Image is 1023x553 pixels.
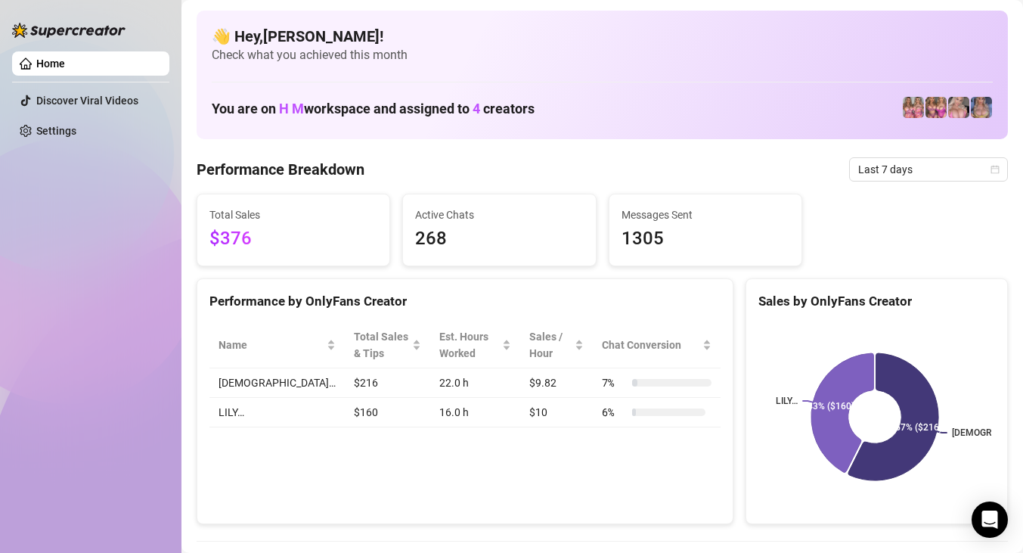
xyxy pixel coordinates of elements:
[776,396,798,406] text: LILY…
[209,207,377,223] span: Total Sales
[415,207,583,223] span: Active Chats
[415,225,583,253] span: 268
[209,322,345,368] th: Name
[903,97,924,118] img: hotmomsvip
[529,328,572,362] span: Sales / Hour
[622,225,789,253] span: 1305
[948,97,969,118] img: lilybigboobvip
[520,322,593,368] th: Sales / Hour
[345,398,430,427] td: $160
[602,404,626,421] span: 6 %
[12,23,126,38] img: logo-BBDzfeDw.svg
[858,158,999,181] span: Last 7 days
[971,97,992,118] img: lilybigboobs
[758,291,995,312] div: Sales by OnlyFans Creator
[209,368,345,398] td: [DEMOGRAPHIC_DATA]…
[593,322,721,368] th: Chat Conversion
[209,398,345,427] td: LILY…
[197,159,364,180] h4: Performance Breakdown
[212,101,535,117] h1: You are on workspace and assigned to creators
[209,225,377,253] span: $376
[990,165,1000,174] span: calendar
[602,374,626,391] span: 7 %
[430,398,521,427] td: 16.0 h
[622,207,789,223] span: Messages Sent
[36,95,138,107] a: Discover Viral Videos
[925,97,947,118] img: hotmomlove
[279,101,304,117] span: H M
[602,337,699,353] span: Chat Conversion
[36,57,65,70] a: Home
[520,368,593,398] td: $9.82
[36,125,76,137] a: Settings
[972,502,1008,538] div: Open Intercom Messenger
[212,26,993,47] h4: 👋 Hey, [PERSON_NAME] !
[212,47,993,64] span: Check what you achieved this month
[219,337,324,353] span: Name
[430,368,521,398] td: 22.0 h
[345,322,430,368] th: Total Sales & Tips
[439,328,500,362] div: Est. Hours Worked
[354,328,409,362] span: Total Sales & Tips
[520,398,593,427] td: $10
[473,101,480,117] span: 4
[209,291,721,312] div: Performance by OnlyFans Creator
[345,368,430,398] td: $216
